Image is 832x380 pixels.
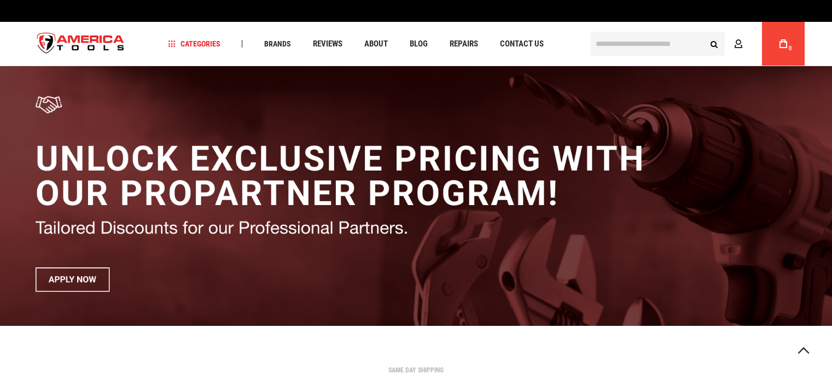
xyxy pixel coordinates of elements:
a: Contact Us [495,37,549,51]
a: About [359,37,393,51]
span: Categories [168,40,220,48]
span: Reviews [313,40,342,48]
span: Repairs [450,40,478,48]
span: Contact Us [500,40,544,48]
a: 0 [773,22,794,66]
button: Search [704,33,725,54]
span: Brands [264,40,291,48]
a: Reviews [308,37,347,51]
span: Blog [410,40,428,48]
a: Brands [259,37,296,51]
a: store logo [28,24,134,65]
a: Blog [405,37,433,51]
a: Categories [163,37,225,51]
span: About [364,40,388,48]
span: 0 [789,45,792,51]
a: Repairs [445,37,483,51]
img: America Tools [28,24,134,65]
div: SAME DAY SHIPPING [25,367,807,373]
